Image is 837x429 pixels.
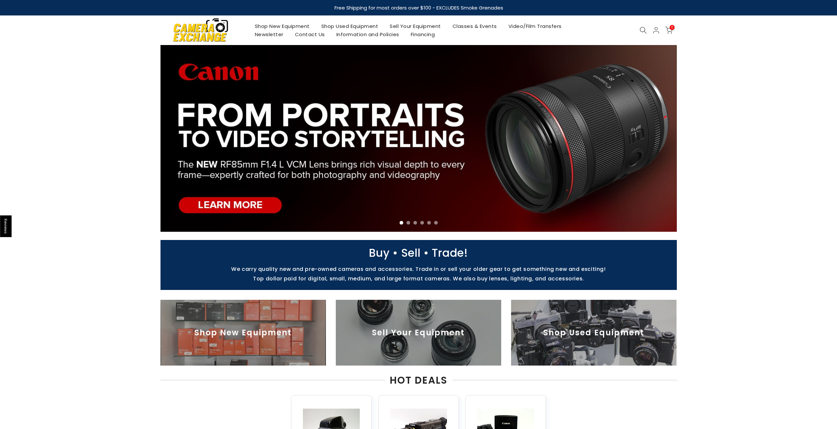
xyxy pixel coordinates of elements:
[447,22,503,30] a: Classes & Events
[385,375,453,385] span: HOT DEALS
[157,275,680,282] p: Top dollar paid for digital, small, medium, and large format cameras. We also buy lenses, lightin...
[249,22,315,30] a: Shop New Equipment
[400,221,403,225] li: Page dot 1
[157,266,680,272] p: We carry quality new and pre-owned cameras and accessories. Trade in or sell your older gear to g...
[665,27,673,34] a: 0
[427,221,431,225] li: Page dot 5
[420,221,424,225] li: Page dot 4
[315,22,384,30] a: Shop Used Equipment
[384,22,447,30] a: Sell Your Equipment
[289,30,331,38] a: Contact Us
[157,250,680,256] p: Buy • Sell • Trade!
[249,30,289,38] a: Newsletter
[413,221,417,225] li: Page dot 3
[503,22,567,30] a: Video/Film Transfers
[334,4,503,11] strong: Free Shipping for most orders over $100 - EXCLUDES Smoke Grenades
[434,221,438,225] li: Page dot 6
[670,25,675,30] span: 0
[406,221,410,225] li: Page dot 2
[331,30,405,38] a: Information and Policies
[405,30,441,38] a: Financing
